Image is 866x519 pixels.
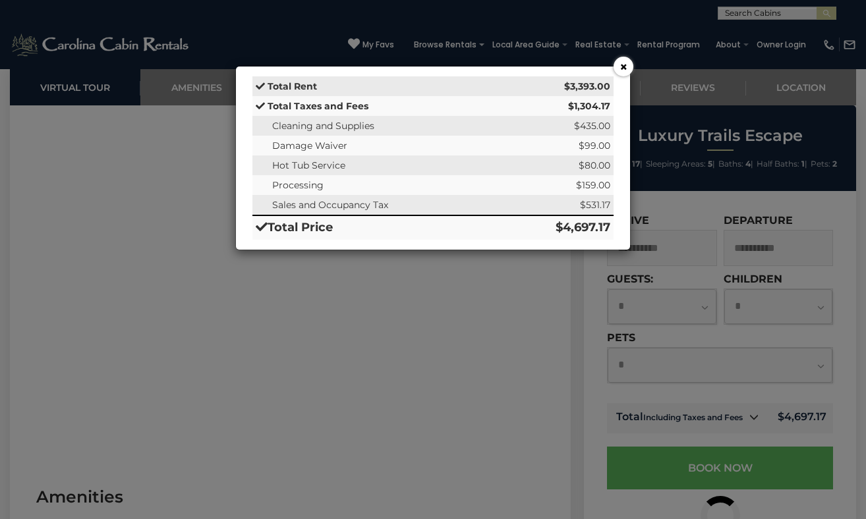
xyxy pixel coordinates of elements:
span: Hot Tub Service [272,159,345,171]
strong: $3,393.00 [564,80,610,92]
td: $99.00 [503,136,614,155]
strong: $1,304.17 [568,100,610,112]
span: Sales and Occupancy Tax [272,199,388,211]
span: Damage Waiver [272,140,347,151]
button: × [614,57,633,76]
td: $4,697.17 [503,215,614,240]
strong: Total Rent [268,80,317,92]
strong: Total Taxes and Fees [268,100,368,112]
span: Processing [272,179,324,191]
td: $159.00 [503,175,614,195]
td: $80.00 [503,155,614,175]
td: Total Price [252,215,503,240]
td: $435.00 [503,116,614,136]
span: Cleaning and Supplies [272,120,374,132]
td: $531.17 [503,195,614,215]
